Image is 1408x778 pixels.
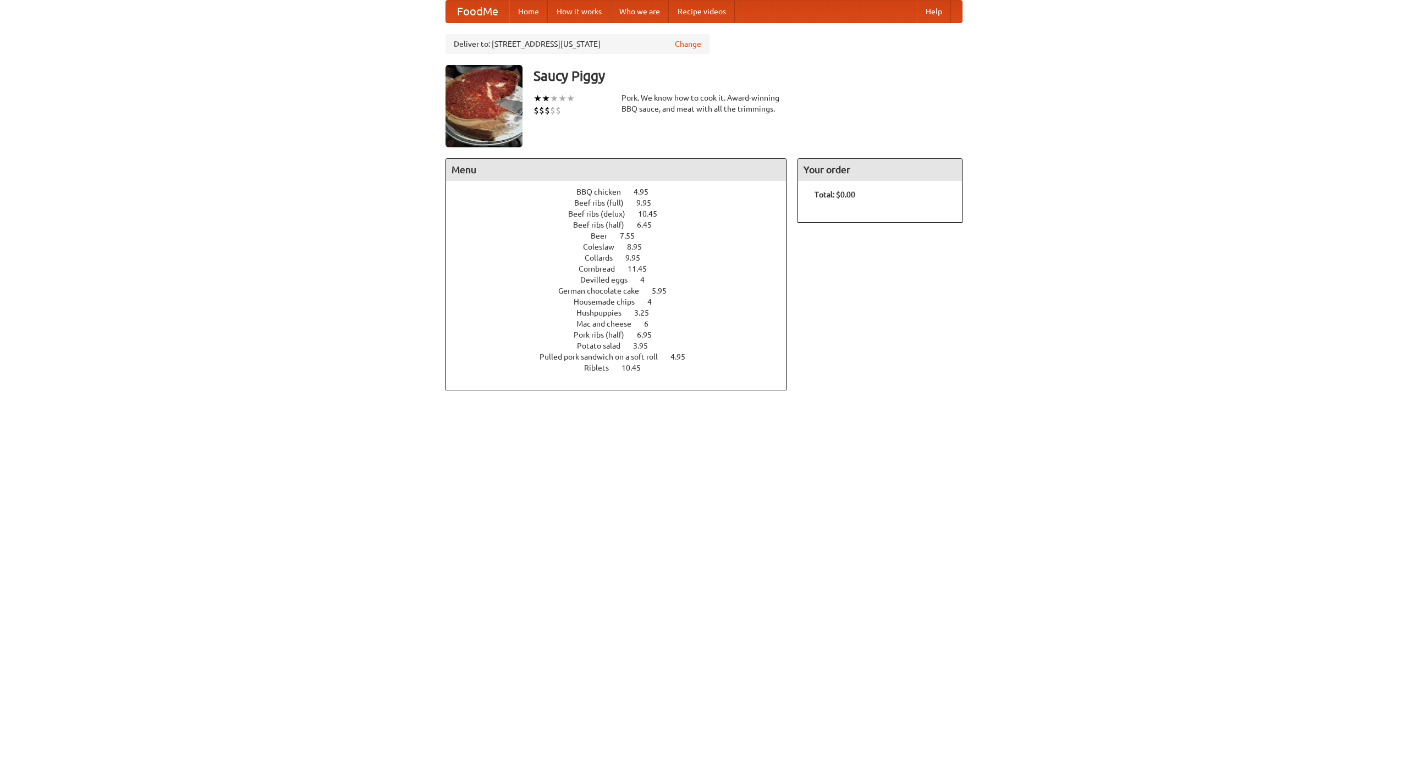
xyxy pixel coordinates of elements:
a: How it works [548,1,610,23]
a: Collards 9.95 [585,253,661,262]
span: Potato salad [577,341,631,350]
li: ★ [550,92,558,104]
span: Beef ribs (full) [574,198,635,207]
span: 7.55 [620,231,646,240]
span: Beef ribs (delux) [568,209,636,218]
li: $ [539,104,544,117]
a: Hushpuppies 3.25 [576,308,669,317]
a: Beef ribs (delux) 10.45 [568,209,678,218]
a: BBQ chicken 4.95 [576,187,669,196]
a: Pulled pork sandwich on a soft roll 4.95 [540,352,706,361]
a: Coleslaw 8.95 [583,242,662,251]
div: Deliver to: [STREET_ADDRESS][US_STATE] [446,34,710,54]
span: 4.95 [670,352,696,361]
span: Housemade chips [574,297,646,306]
a: Potato salad 3.95 [577,341,668,350]
span: Riblets [584,363,620,372]
span: 3.25 [634,308,660,317]
b: Total: $0.00 [815,190,855,199]
a: Beef ribs (half) 6.45 [573,220,672,229]
li: ★ [542,92,550,104]
span: 10.45 [638,209,668,218]
h4: Menu [446,159,786,181]
span: Beer [591,231,618,240]
a: Devilled eggs 4 [580,275,665,284]
span: 6 [644,319,659,328]
span: 11.45 [628,264,658,273]
span: 4 [640,275,656,284]
li: $ [555,104,561,117]
span: Pork ribs (half) [574,330,635,339]
span: 9.95 [625,253,651,262]
a: Beef ribs (full) 9.95 [574,198,672,207]
a: Cornbread 11.45 [579,264,667,273]
a: German chocolate cake 5.95 [558,286,687,295]
span: 4.95 [634,187,659,196]
span: 6.95 [637,330,663,339]
a: Change [675,38,701,49]
a: Pork ribs (half) 6.95 [574,330,672,339]
span: Pulled pork sandwich on a soft roll [540,352,669,361]
span: 9.95 [636,198,662,207]
a: Housemade chips 4 [574,297,672,306]
span: Beef ribs (half) [573,220,635,229]
li: $ [544,104,550,117]
span: BBQ chicken [576,187,632,196]
span: 4 [647,297,663,306]
a: Riblets 10.45 [584,363,661,372]
span: Hushpuppies [576,308,632,317]
span: 8.95 [627,242,653,251]
a: Beer 7.55 [591,231,655,240]
a: Help [917,1,951,23]
span: Coleslaw [583,242,625,251]
a: Home [509,1,548,23]
a: Recipe videos [669,1,735,23]
li: ★ [558,92,566,104]
h3: Saucy Piggy [533,65,963,87]
h4: Your order [798,159,962,181]
span: 10.45 [621,363,652,372]
span: 3.95 [633,341,659,350]
span: 6.45 [637,220,663,229]
li: ★ [533,92,542,104]
span: Cornbread [579,264,626,273]
span: Mac and cheese [576,319,642,328]
li: $ [550,104,555,117]
span: 5.95 [652,286,678,295]
a: Mac and cheese 6 [576,319,669,328]
span: Devilled eggs [580,275,639,284]
img: angular.jpg [446,65,522,147]
span: German chocolate cake [558,286,650,295]
li: ★ [566,92,575,104]
a: Who we are [610,1,669,23]
span: Collards [585,253,624,262]
a: FoodMe [446,1,509,23]
li: $ [533,104,539,117]
div: Pork. We know how to cook it. Award-winning BBQ sauce, and meat with all the trimmings. [621,92,787,114]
